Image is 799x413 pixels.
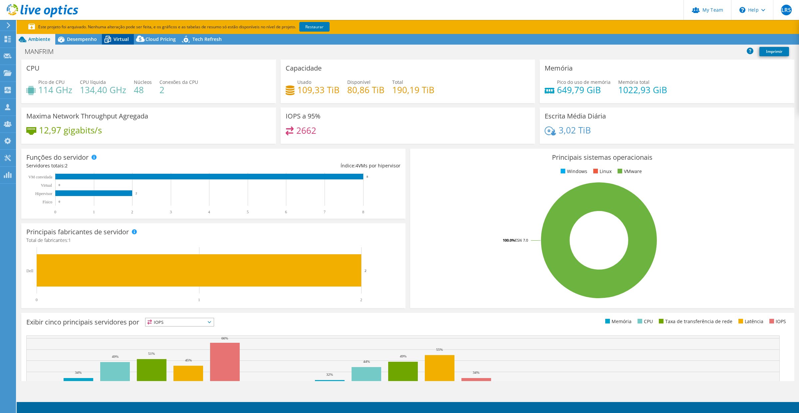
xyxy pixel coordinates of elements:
[28,36,50,42] span: Ambiente
[739,7,745,13] svg: \n
[515,238,528,243] tspan: ESXi 7.0
[198,298,200,302] text: 1
[68,237,71,243] span: 1
[28,23,355,31] p: Este projeto foi arquivado. Nenhuma alteração pode ser feita, e os gráficos e as tabelas de resum...
[36,298,38,302] text: 0
[392,86,434,94] h4: 190,19 TiB
[22,48,64,55] h1: MANFRIM
[559,126,591,134] h4: 3,02 TiB
[557,79,611,85] span: Pico do uso de memória
[41,183,52,188] text: Virtual
[26,237,400,244] h4: Total de fabricantes:
[59,200,60,203] text: 0
[247,210,249,214] text: 5
[185,358,192,362] text: 45%
[221,336,228,340] text: 66%
[557,86,611,94] h4: 649,79 GiB
[67,36,97,42] span: Desempenho
[134,86,152,94] h4: 48
[415,154,789,161] h3: Principais sistemas operacionais
[159,86,198,94] h4: 2
[636,318,653,325] li: CPU
[80,86,126,94] h4: 134,40 GHz
[135,192,137,195] text: 2
[363,359,370,363] text: 44%
[38,86,72,94] h4: 114 GHz
[545,65,573,72] h3: Memória
[148,351,155,355] text: 51%
[213,162,400,169] div: Índice: VMs por hipervisor
[616,168,642,175] li: VMware
[54,210,56,214] text: 0
[26,65,40,72] h3: CPU
[592,168,612,175] li: Linux
[604,318,632,325] li: Memória
[781,5,792,15] span: LRS
[145,36,176,42] span: Cloud Pricing
[297,79,311,85] span: Usado
[170,210,172,214] text: 3
[473,370,479,374] text: 34%
[737,318,763,325] li: Latência
[93,210,95,214] text: 1
[297,86,340,94] h4: 109,33 TiB
[618,86,667,94] h4: 1022,93 GiB
[65,162,68,169] span: 2
[26,154,89,161] h3: Funções do servidor
[296,127,316,134] h4: 2662
[145,318,214,326] span: IOPS
[768,318,786,325] li: IOPS
[80,79,106,85] span: CPU líquida
[367,175,368,178] text: 8
[324,210,326,214] text: 7
[436,347,443,351] text: 55%
[134,79,152,85] span: Núcleos
[75,370,82,374] text: 34%
[26,162,213,169] div: Servidores totais:
[503,238,515,243] tspan: 100.0%
[26,269,33,273] text: Dell
[299,22,330,32] a: Restaurar
[59,183,60,187] text: 0
[392,79,403,85] span: Total
[360,298,362,302] text: 2
[159,79,198,85] span: Conexões da CPU
[26,112,148,120] h3: Maxima Network Throughput Agregada
[286,112,321,120] h3: IOPS a 95%
[192,36,222,42] span: Tech Refresh
[286,65,322,72] h3: Capacidade
[43,200,52,204] tspan: Físico
[285,210,287,214] text: 6
[759,47,789,56] a: Imprimir
[559,168,587,175] li: Windows
[26,228,129,236] h3: Principais fabricantes de servidor
[618,79,650,85] span: Memória total
[131,210,133,214] text: 2
[35,191,52,196] text: Hipervisor
[114,36,129,42] span: Virtual
[356,162,358,169] span: 4
[112,354,119,358] text: 49%
[362,210,364,214] text: 8
[400,354,406,358] text: 49%
[38,79,65,85] span: Pico de CPU
[347,86,385,94] h4: 80,86 TiB
[326,372,333,376] text: 32%
[657,318,732,325] li: Taxa de transferência de rede
[28,175,52,179] text: VM convidada
[208,210,210,214] text: 4
[347,79,371,85] span: Disponível
[545,112,606,120] h3: Escrita Média Diária
[365,269,367,273] text: 2
[39,126,102,134] h4: 12,97 gigabits/s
